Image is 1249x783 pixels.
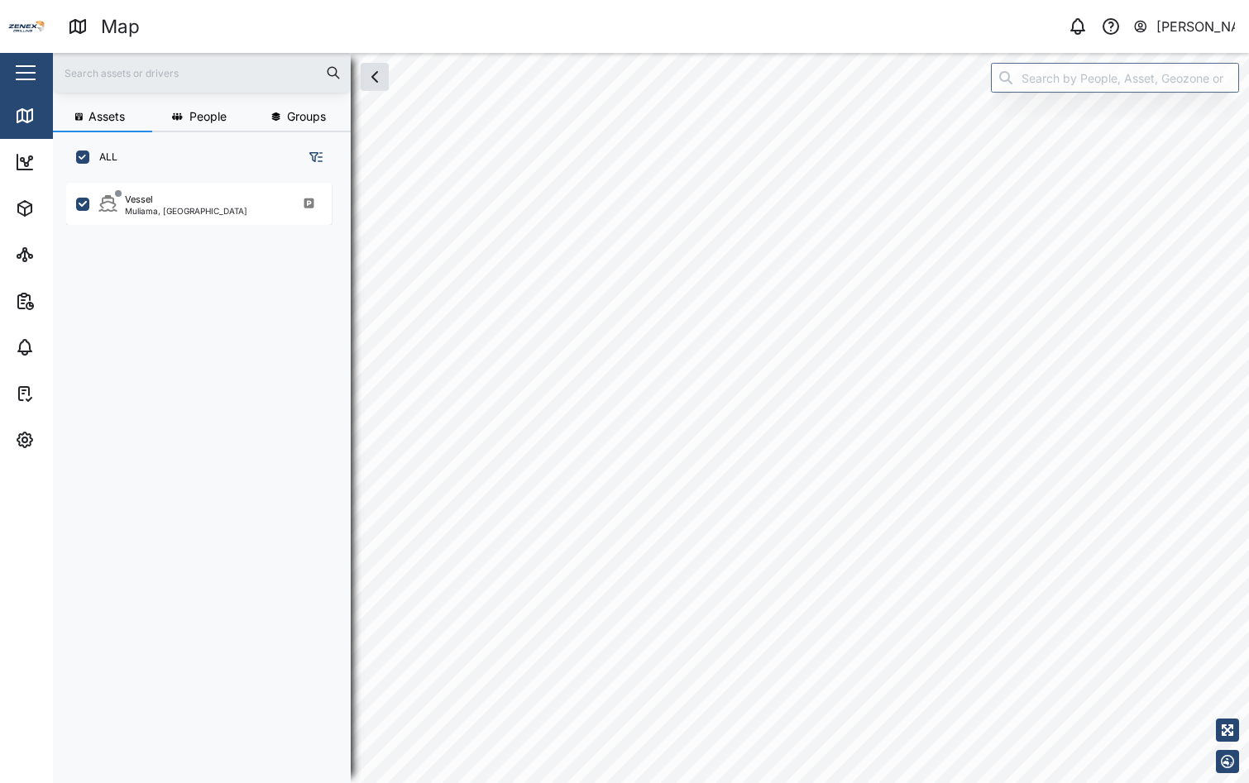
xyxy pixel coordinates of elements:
span: Groups [287,111,326,122]
div: Sites [43,246,83,264]
span: Assets [89,111,125,122]
div: Reports [43,292,99,310]
input: Search by People, Asset, Geozone or Place [991,63,1239,93]
canvas: Map [53,53,1249,783]
div: Muliama, [GEOGRAPHIC_DATA] [125,207,247,215]
label: ALL [89,150,117,164]
div: Assets [43,199,94,217]
span: People [189,111,227,122]
div: Settings [43,431,102,449]
div: Map [101,12,140,41]
div: [PERSON_NAME] [1156,17,1236,37]
input: Search assets or drivers [63,60,341,85]
img: Main Logo [8,8,45,45]
div: Vessel [125,193,153,207]
div: grid [66,177,350,770]
div: Dashboard [43,153,117,171]
div: Tasks [43,384,89,403]
div: Map [43,107,80,125]
button: [PERSON_NAME] [1132,15,1236,38]
div: Alarms [43,338,94,356]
